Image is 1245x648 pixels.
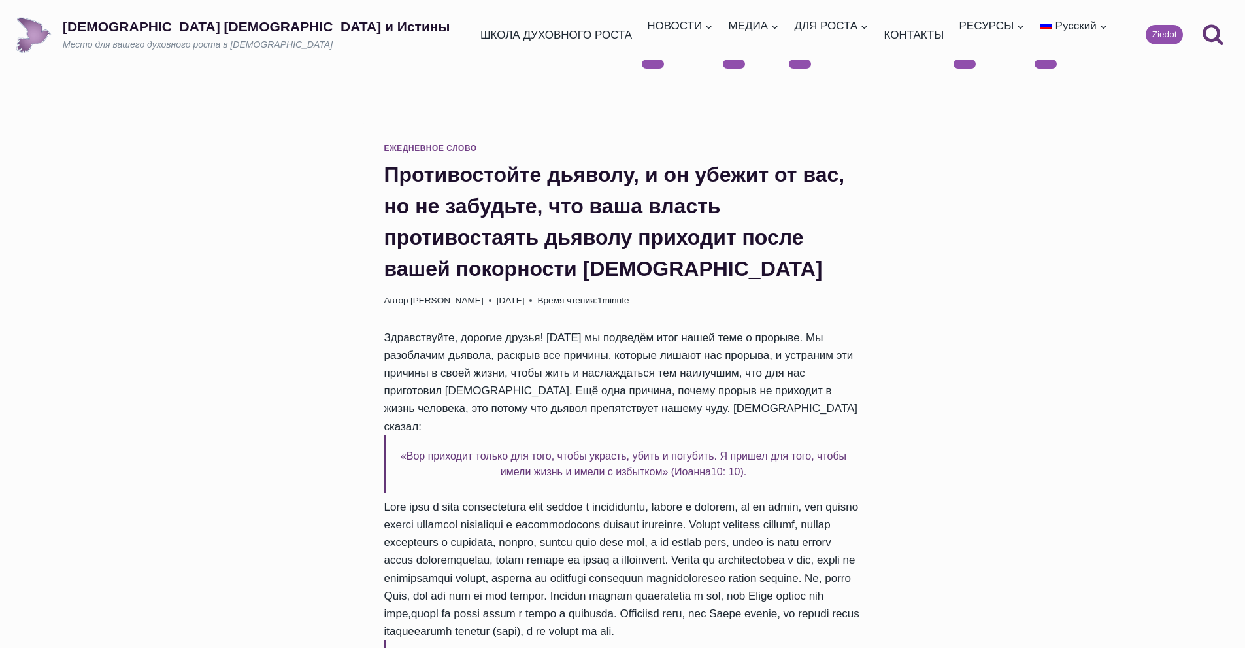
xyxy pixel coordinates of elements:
span: 1 [537,294,629,308]
p: [DEMOGRAPHIC_DATA] [DEMOGRAPHIC_DATA] и Истины [63,18,450,35]
img: Draudze Gars un Patiesība [16,17,52,53]
span: РЕСУРСЫ [959,17,1025,35]
span: Время чтения: [537,296,597,305]
a: Ziedot [1146,25,1183,44]
button: Дочерние меню ДЛЯ РОСТА [789,60,811,69]
span: МЕДИА [729,17,780,35]
button: Дочерние меню РЕСУРСЫ [954,60,976,69]
a: Ежедневное слово [384,144,477,153]
button: Дочерние меню МЕДИА [723,60,745,69]
button: Дочерние меню [1035,60,1057,69]
span: Русский [1055,20,1097,32]
button: Дочерние меню НОВОСТИ [642,60,664,69]
p: Место для вашего духовного роста в [DEMOGRAPHIC_DATA] [63,39,450,52]
span: ДЛЯ РОСТА [794,17,869,35]
time: [DATE] [497,294,525,308]
button: Показать форму поиска [1196,18,1229,52]
h1: Противостойте дьяволу, и он убежит от вас, но не забудьте, что ваша власть противостаять дьяволу ... [384,159,861,284]
a: КОНТАКТЫ [878,9,950,61]
span: minute [603,296,629,305]
a: ШКОЛА ДУХОВНОГО РОСТА [474,9,637,61]
span: Автор [384,294,408,308]
a: [DEMOGRAPHIC_DATA] [DEMOGRAPHIC_DATA] и ИстиныМесто для вашего духовного роста в [DEMOGRAPHIC_DATA] [16,17,450,53]
span: НОВОСТИ [647,17,713,35]
h6: «Вор приходит только для того, чтобы украсть, убить и погубить. Я пришел для того, чтобы имели жи... [384,435,861,493]
a: [PERSON_NAME] [410,296,484,305]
